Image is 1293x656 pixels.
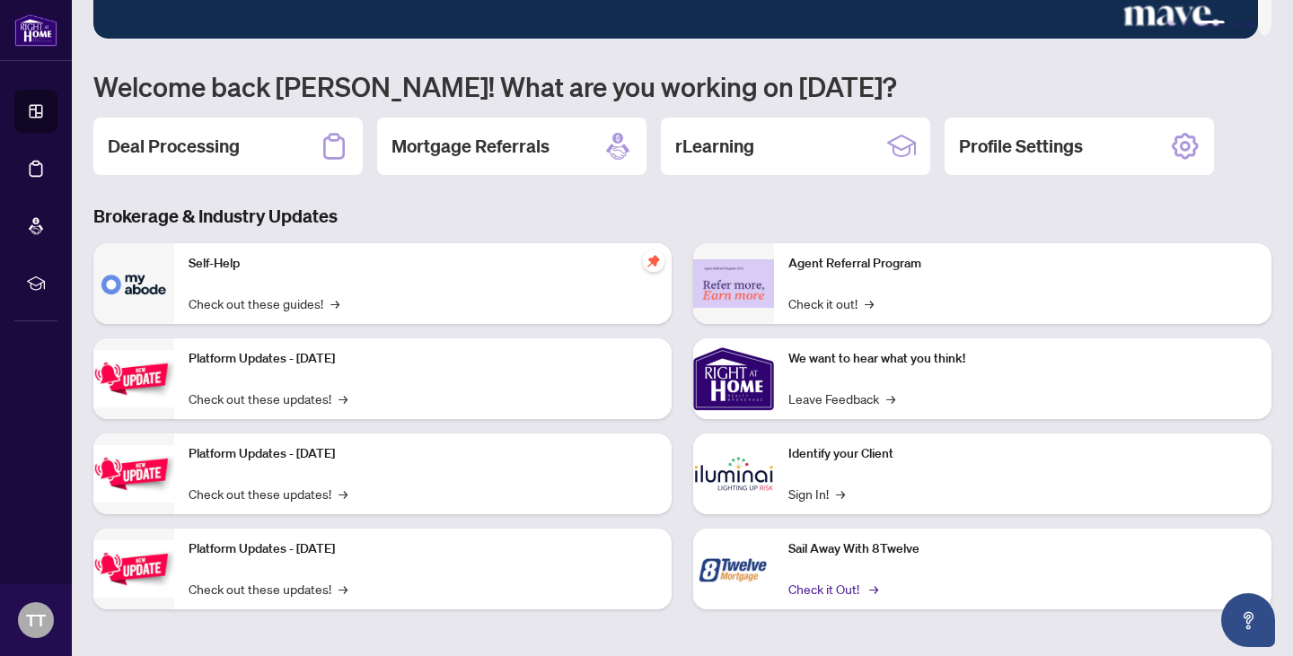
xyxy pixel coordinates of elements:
img: Agent Referral Program [693,259,774,309]
img: Identify your Client [693,433,774,514]
a: Check it Out!→ [788,579,875,599]
p: Platform Updates - [DATE] [189,539,657,559]
span: pushpin [643,250,664,272]
span: → [339,484,347,503]
img: Self-Help [93,243,174,324]
img: Platform Updates - July 21, 2025 [93,350,174,407]
span: → [339,389,347,408]
span: → [836,484,845,503]
h2: Mortgage Referrals [391,134,550,159]
h2: rLearning [675,134,754,159]
a: Check it out!→ [788,293,874,313]
button: 5 [1246,21,1253,28]
h1: Welcome back [PERSON_NAME]! What are you working on [DATE]? [93,69,1271,103]
span: → [869,579,878,599]
button: 3 [1196,21,1225,28]
span: → [865,293,874,313]
p: We want to hear what you think! [788,349,1257,369]
a: Check out these updates!→ [189,579,347,599]
p: Platform Updates - [DATE] [189,349,657,369]
img: Platform Updates - July 8, 2025 [93,445,174,502]
a: Sign In!→ [788,484,845,503]
img: Platform Updates - June 23, 2025 [93,540,174,597]
span: → [886,389,895,408]
h2: Deal Processing [108,134,240,159]
p: Identify your Client [788,444,1257,464]
button: 4 [1232,21,1239,28]
p: Agent Referral Program [788,254,1257,274]
p: Platform Updates - [DATE] [189,444,657,464]
button: 1 [1167,21,1174,28]
span: → [330,293,339,313]
button: Open asap [1221,593,1275,647]
a: Check out these guides!→ [189,293,339,313]
h3: Brokerage & Industry Updates [93,204,1271,229]
a: Check out these updates!→ [189,484,347,503]
img: Sail Away With 8Twelve [693,529,774,609]
img: logo [14,13,57,47]
span: → [339,579,347,599]
span: TT [26,608,46,633]
p: Sail Away With 8Twelve [788,539,1257,559]
img: We want to hear what you think! [693,338,774,419]
button: 2 [1182,21,1189,28]
h2: Profile Settings [959,134,1083,159]
a: Check out these updates!→ [189,389,347,408]
p: Self-Help [189,254,657,274]
a: Leave Feedback→ [788,389,895,408]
